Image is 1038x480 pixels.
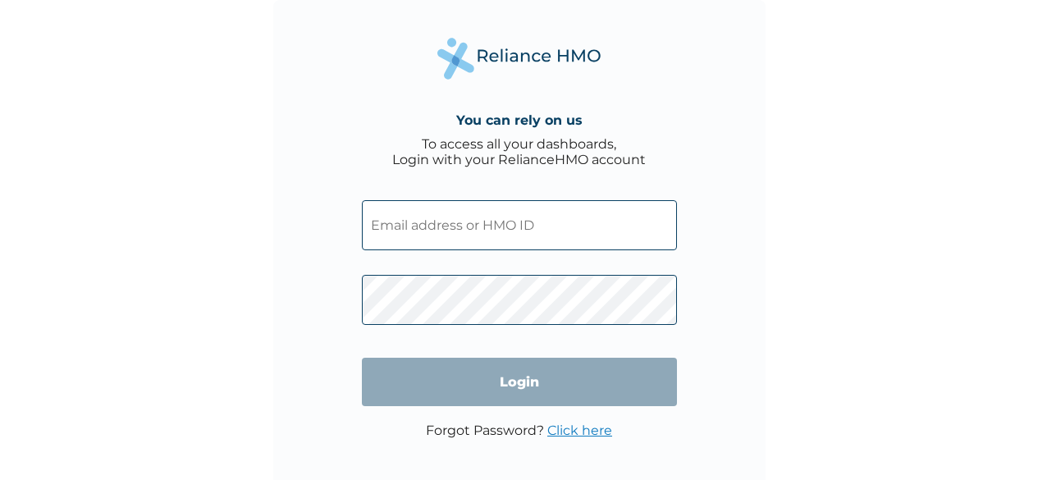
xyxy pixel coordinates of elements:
[547,423,612,438] a: Click here
[392,136,646,167] div: To access all your dashboards, Login with your RelianceHMO account
[456,112,583,128] h4: You can rely on us
[362,358,677,406] input: Login
[362,200,677,250] input: Email address or HMO ID
[426,423,612,438] p: Forgot Password?
[437,38,601,80] img: Reliance Health's Logo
